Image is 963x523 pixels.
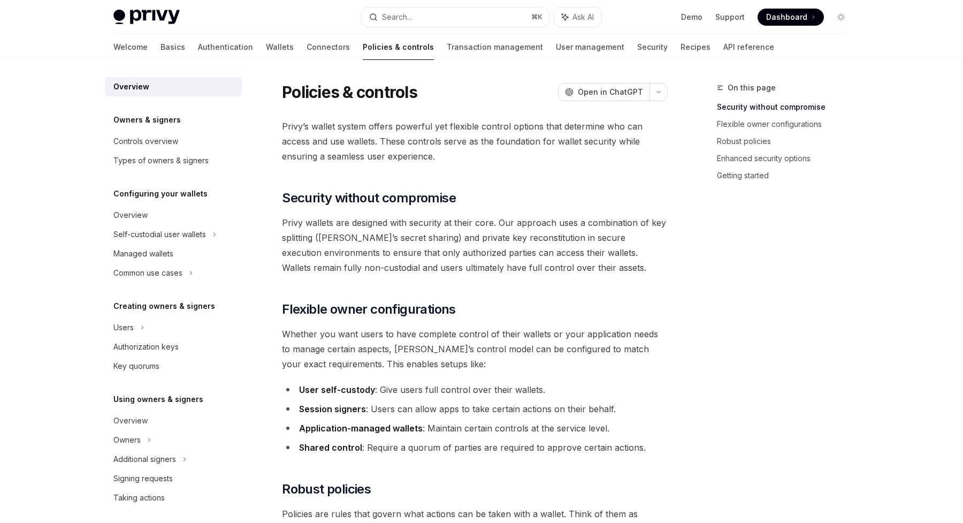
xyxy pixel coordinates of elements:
[363,34,434,60] a: Policies & controls
[282,421,668,436] li: : Maintain certain controls at the service level.
[282,301,456,318] span: Flexible owner configurations
[362,7,549,27] button: Search...⌘K
[105,77,242,96] a: Overview
[717,133,858,150] a: Robust policies
[282,119,668,164] span: Privy’s wallet system offers powerful yet flexible control options that determine who can access ...
[282,481,371,498] span: Robust policies
[105,411,242,430] a: Overview
[113,247,173,260] div: Managed wallets
[728,81,776,94] span: On this page
[681,34,710,60] a: Recipes
[282,190,456,207] span: Security without compromise
[531,13,542,21] span: ⌘ K
[681,12,702,22] a: Demo
[282,440,668,455] li: : Require a quorum of parties are required to approve certain actions.
[113,10,180,25] img: light logo
[637,34,668,60] a: Security
[105,206,242,225] a: Overview
[105,151,242,170] a: Types of owners & signers
[282,327,668,372] span: Whether you want users to have complete control of their wallets or your application needs to man...
[572,12,594,22] span: Ask AI
[578,87,643,97] span: Open in ChatGPT
[299,423,423,434] strong: Application-managed wallets
[105,357,242,376] a: Key quorums
[282,401,668,416] li: : Users can allow apps to take certain actions on their behalf.
[832,9,850,26] button: Toggle dark mode
[113,393,203,406] h5: Using owners & signers
[105,469,242,488] a: Signing requests
[113,321,134,334] div: Users
[113,491,165,504] div: Taking actions
[113,34,148,60] a: Welcome
[198,34,253,60] a: Authentication
[113,267,182,279] div: Common use cases
[113,154,209,167] div: Types of owners & signers
[105,488,242,507] a: Taking actions
[266,34,294,60] a: Wallets
[282,82,417,102] h1: Policies & controls
[113,300,215,313] h5: Creating owners & signers
[113,135,178,148] div: Controls overview
[113,209,148,222] div: Overview
[113,340,179,353] div: Authorization keys
[113,228,206,241] div: Self-custodial user wallets
[299,442,362,453] strong: Shared control
[766,12,807,22] span: Dashboard
[105,244,242,263] a: Managed wallets
[160,34,185,60] a: Basics
[717,150,858,167] a: Enhanced security options
[113,414,148,427] div: Overview
[113,472,173,485] div: Signing requests
[723,34,774,60] a: API reference
[282,215,668,275] span: Privy wallets are designed with security at their core. Our approach uses a combination of key sp...
[715,12,745,22] a: Support
[717,98,858,116] a: Security without compromise
[554,7,601,27] button: Ask AI
[717,116,858,133] a: Flexible owner configurations
[307,34,350,60] a: Connectors
[717,167,858,184] a: Getting started
[113,80,149,93] div: Overview
[299,384,375,395] strong: User self-custody
[447,34,543,60] a: Transaction management
[299,404,366,414] strong: Session signers
[113,187,208,200] h5: Configuring your wallets
[282,382,668,397] li: : Give users full control over their wallets.
[113,113,181,126] h5: Owners & signers
[558,83,649,101] button: Open in ChatGPT
[105,337,242,357] a: Authorization keys
[556,34,624,60] a: User management
[113,360,159,373] div: Key quorums
[113,434,141,446] div: Owners
[758,9,824,26] a: Dashboard
[105,132,242,151] a: Controls overview
[382,11,412,24] div: Search...
[113,453,176,466] div: Additional signers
